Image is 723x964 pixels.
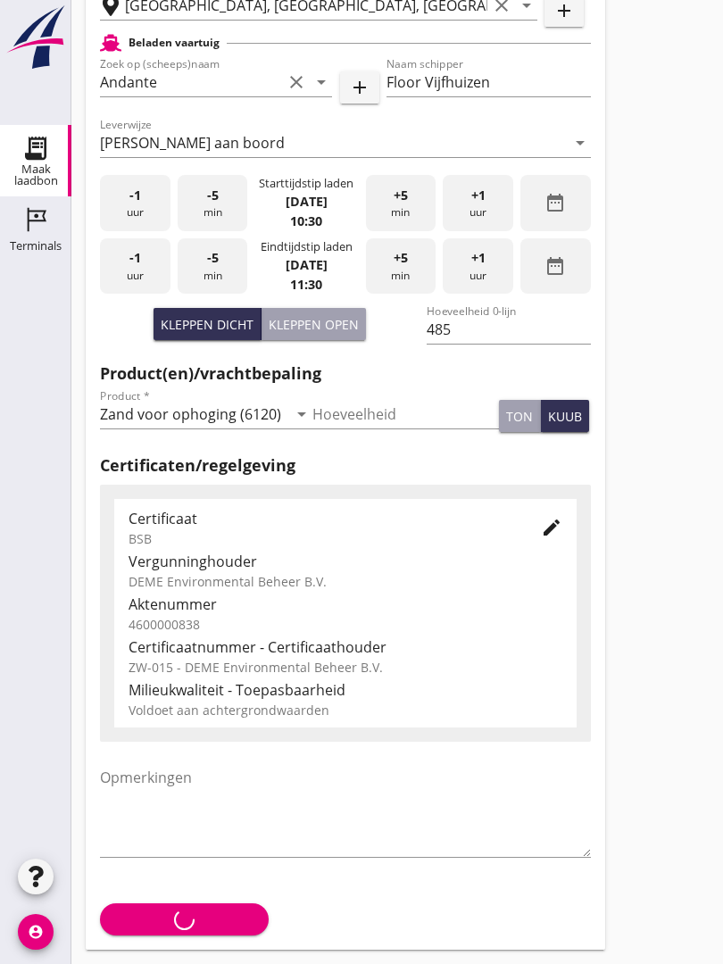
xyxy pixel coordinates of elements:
strong: 10:30 [290,212,322,229]
div: Certificaat [129,508,512,529]
button: ton [499,400,541,432]
div: uur [100,238,170,295]
span: -1 [129,186,141,205]
textarea: Opmerkingen [100,763,591,857]
span: +5 [394,248,408,268]
input: Naam schipper [386,68,591,96]
div: DEME Environmental Beheer B.V. [129,572,562,591]
strong: [DATE] [286,256,328,273]
div: Aktenummer [129,594,562,615]
div: Voldoet aan achtergrondwaarden [129,701,562,719]
div: ton [506,407,533,426]
i: arrow_drop_down [569,132,591,154]
input: Hoeveelheid 0-lijn [427,315,590,344]
i: account_circle [18,914,54,950]
i: clear [286,71,307,93]
span: +1 [471,248,486,268]
button: kuub [541,400,589,432]
h2: Product(en)/vrachtbepaling [100,361,591,386]
div: Terminals [10,240,62,252]
i: edit [541,517,562,538]
span: -1 [129,248,141,268]
div: min [366,175,436,231]
span: +5 [394,186,408,205]
div: Certificaatnummer - Certificaathouder [129,636,562,658]
div: Vergunninghouder [129,551,562,572]
i: add [349,77,370,98]
div: uur [443,175,513,231]
img: logo-small.a267ee39.svg [4,4,68,71]
strong: [DATE] [286,193,328,210]
span: -5 [207,248,219,268]
div: Milieukwaliteit - Toepasbaarheid [129,679,562,701]
input: Zoek op (scheeps)naam [100,68,282,96]
button: Kleppen dicht [154,308,262,340]
input: Product * [100,400,287,428]
i: date_range [544,255,566,277]
i: arrow_drop_down [311,71,332,93]
i: arrow_drop_down [291,403,312,425]
button: Kleppen open [262,308,366,340]
div: Eindtijdstip laden [261,238,353,255]
div: uur [443,238,513,295]
div: ZW-015 - DEME Environmental Beheer B.V. [129,658,562,677]
div: 4600000838 [129,615,562,634]
h2: Certificaten/regelgeving [100,453,591,478]
h2: Beladen vaartuig [129,35,220,51]
span: -5 [207,186,219,205]
div: min [178,238,248,295]
div: min [178,175,248,231]
div: uur [100,175,170,231]
strong: 11:30 [290,276,322,293]
i: date_range [544,192,566,213]
span: +1 [471,186,486,205]
div: kuub [548,407,582,426]
div: [PERSON_NAME] aan boord [100,135,285,151]
div: Kleppen open [269,315,359,334]
div: BSB [129,529,512,548]
input: Hoeveelheid [312,400,500,428]
div: min [366,238,436,295]
div: Starttijdstip laden [259,175,353,192]
div: Kleppen dicht [161,315,253,334]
